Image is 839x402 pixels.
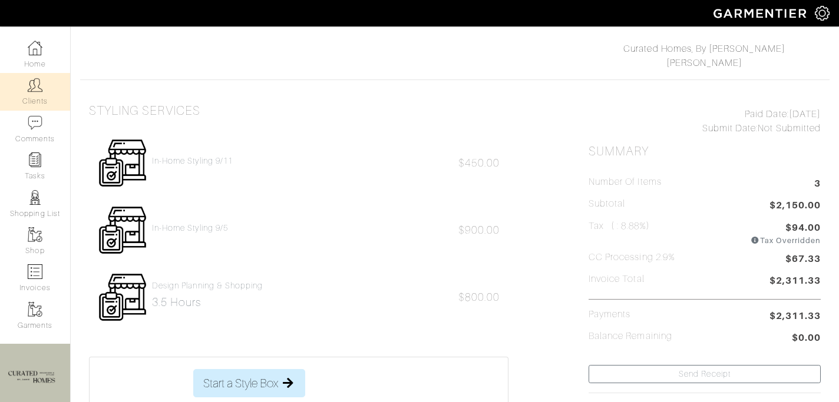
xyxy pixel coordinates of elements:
[589,198,625,210] h5: Subtotal
[28,152,42,167] img: reminder-icon-8004d30b9f0a5d33ae49ab947aed9ed385cf756f9e5892f1edd6e32f2345188e.png
[193,369,305,397] button: Start a Style Box
[589,309,630,320] h5: Payments
[666,58,743,68] a: [PERSON_NAME]
[152,295,263,309] h2: 3.5 hours
[152,156,233,166] a: In-Home Styling 9/11
[708,3,815,24] img: garmentier-logo-header-white-b43fb05a5012e4ada735d5af1a66efaba907eab6374d6393d1fbf88cb4ef424d.png
[98,205,147,255] img: Womens_Service-b2905c8a555b134d70f80a63ccd9711e5cb40bac1cff00c12a43f244cd2c1cd3.png
[751,235,821,246] div: Tax Overridden
[745,109,789,119] span: Paid Date:
[98,273,147,322] img: Womens_Service-b2905c8a555b134d70f80a63ccd9711e5cb40bac1cff00c12a43f244cd2c1cd3.png
[589,221,650,241] h5: Tax ( : 8.88%)
[152,281,263,291] h4: Design Planning & Shopping
[28,41,42,55] img: dashboard-icon-dbcd8f5a0b271acd01030246c82b418ddd0df26cd7fceb0bd07c9910d44c42f6.png
[589,365,821,383] a: Send Receipt
[89,104,200,118] h3: Styling Services
[28,227,42,242] img: garments-icon-b7da505a4dc4fd61783c78ac3ca0ef83fa9d6f193b1c9dc38574b1d14d53ca28.png
[458,291,500,303] span: $800.00
[589,177,662,188] h5: Number of Items
[785,252,821,268] span: $67.33
[203,374,278,392] span: Start a Style Box
[28,264,42,279] img: orders-icon-0abe47150d42831381b5fb84f609e132dff9fe21cb692f30cb5eec754e2cba89.png
[589,274,645,285] h5: Invoice Total
[28,302,42,317] img: garments-icon-b7da505a4dc4fd61783c78ac3ca0ef83fa9d6f193b1c9dc38574b1d14d53ca28.png
[589,252,675,263] h5: CC Processing 2.9%
[792,331,821,347] span: $0.00
[28,115,42,130] img: comment-icon-a0a6a9ef722e966f86d9cbdc48e553b5cf19dbc54f86b18d962a5391bc8f6eb6.png
[702,123,758,134] span: Submit Date:
[623,44,785,54] a: Curated Homes, By [PERSON_NAME]
[785,221,821,235] span: $94.00
[769,274,821,290] span: $2,311.33
[28,78,42,92] img: clients-icon-6bae9207a08558b7cb47a8932f037763ab4055f8c8b6bfacd5dc20c3e0201464.png
[814,177,821,192] span: 3
[769,198,821,214] span: $2,150.00
[769,309,821,323] span: $2,311.33
[152,281,263,309] a: Design Planning & Shopping 3.5 hours
[98,138,147,188] img: Womens_Service-b2905c8a555b134d70f80a63ccd9711e5cb40bac1cff00c12a43f244cd2c1cd3.png
[28,190,42,205] img: stylists-icon-eb353228a002819b7ec25b43dbf5f0378dd9e0616d9560372ff212230b889e62.png
[458,224,500,236] span: $900.00
[589,331,672,342] h5: Balance Remaining
[458,157,500,169] span: $450.00
[152,223,228,233] a: In-Home Styling 9/5
[589,144,821,159] h2: Summary
[815,6,830,21] img: gear-icon-white-bd11855cb880d31180b6d7d6211b90ccbf57a29d726f0c71d8c61bd08dd39cc2.png
[589,107,821,135] div: [DATE] Not Submitted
